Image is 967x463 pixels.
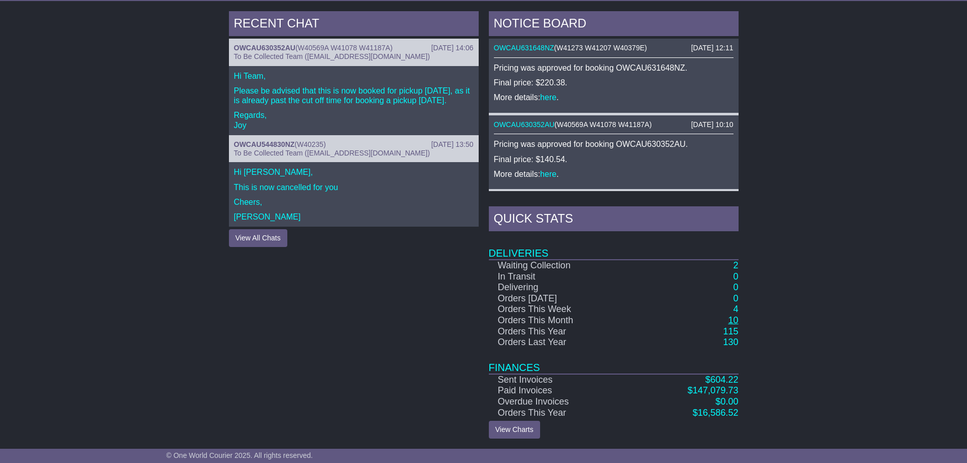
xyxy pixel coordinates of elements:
[733,271,738,282] a: 0
[494,44,733,52] div: ( )
[494,120,555,129] a: OWCAU630352AU
[494,155,733,164] p: Final price: $140.54.
[489,348,739,374] td: Finances
[715,396,738,407] a: $0.00
[728,315,738,325] a: 10
[489,421,540,439] a: View Charts
[705,375,738,385] a: $604.22
[489,271,635,283] td: In Transit
[234,44,295,52] a: OWCAU630352AU
[234,52,430,60] span: To Be Collected Team ([EMAIL_ADDRESS][DOMAIN_NAME])
[692,385,738,395] span: 147,079.73
[489,206,739,234] div: Quick Stats
[234,44,474,52] div: ( )
[692,408,738,418] a: $16,586.52
[733,260,738,270] a: 2
[720,396,738,407] span: 0.00
[733,282,738,292] a: 0
[489,304,635,315] td: Orders This Week
[234,167,474,177] p: Hi [PERSON_NAME],
[557,120,649,129] span: W40569A W41078 W41187A
[234,212,474,222] p: [PERSON_NAME]
[489,260,635,271] td: Waiting Collection
[297,140,323,148] span: W40235
[489,11,739,39] div: NOTICE BOARD
[691,44,733,52] div: [DATE] 12:11
[494,169,733,179] p: More details: .
[691,120,733,129] div: [DATE] 10:10
[489,234,739,260] td: Deliveries
[229,11,479,39] div: RECENT CHAT
[234,140,474,149] div: ( )
[494,120,733,129] div: ( )
[489,293,635,304] td: Orders [DATE]
[723,326,738,336] a: 115
[710,375,738,385] span: 604.22
[234,149,430,157] span: To Be Collected Team ([EMAIL_ADDRESS][DOMAIN_NAME])
[234,182,474,192] p: This is now cancelled for you
[489,315,635,326] td: Orders This Month
[298,44,390,52] span: W40569A W41078 W41187A
[489,326,635,337] td: Orders This Year
[431,44,473,52] div: [DATE] 14:06
[556,44,645,52] span: W41273 W41207 W40379E
[229,229,287,247] button: View All Chats
[489,385,635,396] td: Paid Invoices
[234,86,474,105] p: Please be advised that this is now booked for pickup [DATE], as it is already past the cut off ti...
[489,282,635,293] td: Delivering
[540,93,556,102] a: here
[723,337,738,347] a: 130
[687,385,738,395] a: $147,079.73
[540,170,556,178] a: here
[733,293,738,303] a: 0
[166,451,313,459] span: © One World Courier 2025. All rights reserved.
[489,396,635,408] td: Overdue Invoices
[697,408,738,418] span: 16,586.52
[494,44,554,52] a: OWCAU631648NZ
[494,78,733,87] p: Final price: $220.38.
[494,63,733,73] p: Pricing was approved for booking OWCAU631648NZ.
[234,110,474,130] p: Regards, Joy
[431,140,473,149] div: [DATE] 13:50
[234,140,295,148] a: OWCAU544830NZ
[489,337,635,348] td: Orders Last Year
[489,408,635,419] td: Orders This Year
[494,139,733,149] p: Pricing was approved for booking OWCAU630352AU.
[234,197,474,207] p: Cheers,
[733,304,738,314] a: 4
[494,92,733,102] p: More details: .
[234,71,474,81] p: Hi Team,
[489,374,635,386] td: Sent Invoices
